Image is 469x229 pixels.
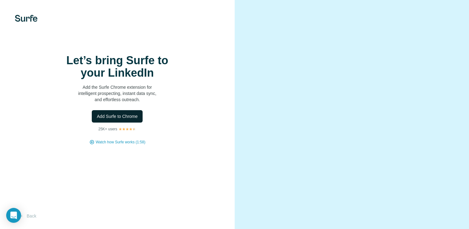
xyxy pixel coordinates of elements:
div: Open Intercom Messenger [6,208,21,223]
img: Rating Stars [118,127,136,131]
button: Watch how Surfe works (1:58) [96,139,145,145]
p: 25K+ users [98,126,117,132]
p: Add the Surfe Chrome extension for intelligent prospecting, instant data sync, and effortless out... [55,84,179,103]
img: Surfe's logo [15,15,38,22]
h1: Let’s bring Surfe to your LinkedIn [55,54,179,79]
button: Back [15,210,41,222]
button: Add Surfe to Chrome [92,110,143,123]
span: Add Surfe to Chrome [97,113,138,119]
